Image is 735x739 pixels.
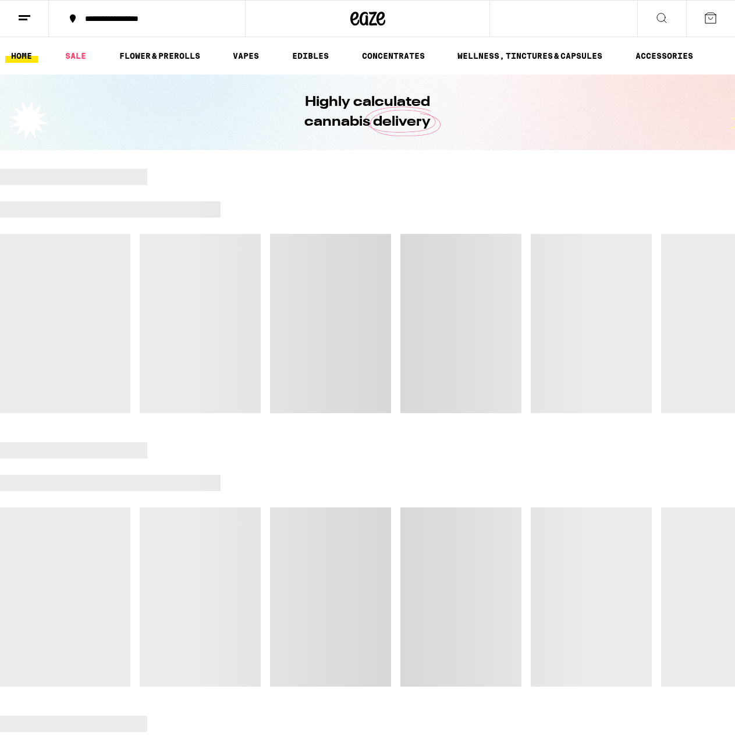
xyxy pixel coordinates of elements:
a: EDIBLES [286,49,335,63]
a: VAPES [227,49,265,63]
a: WELLNESS, TINCTURES & CAPSULES [452,49,608,63]
a: SALE [59,49,92,63]
a: HOME [5,49,38,63]
a: CONCENTRATES [356,49,431,63]
a: ACCESSORIES [630,49,699,63]
h1: Highly calculated cannabis delivery [272,93,464,132]
a: FLOWER & PREROLLS [113,49,206,63]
